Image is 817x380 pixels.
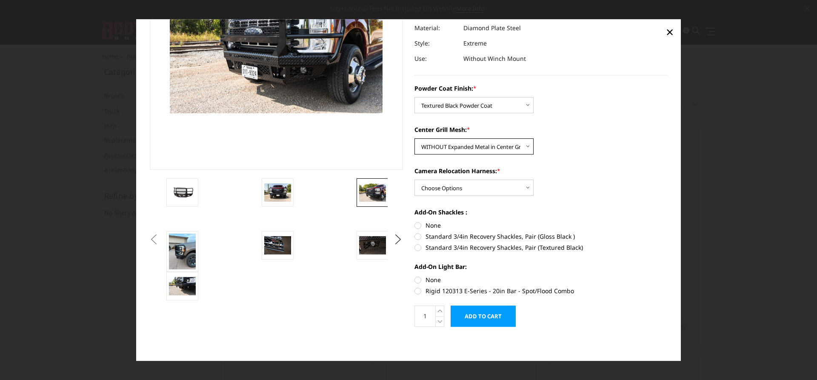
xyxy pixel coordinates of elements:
label: Powder Coat Finish: [414,84,668,93]
label: Standard 3/4in Recovery Shackles, Pair (Textured Black) [414,243,668,252]
img: 2023-2025 Ford F250-350 - FT Series - Extreme Front Bumper [264,237,291,254]
dt: Style: [414,36,457,51]
button: Previous [148,233,160,246]
a: Close [663,25,677,39]
label: None [414,221,668,230]
input: Add to Cart [451,306,516,327]
img: 2023-2025 Ford F250-350 - FT Series - Extreme Front Bumper [169,186,196,199]
img: 2023-2025 Ford F250-350 - FT Series - Extreme Front Bumper [359,237,386,254]
dt: Use: [414,51,457,66]
span: × [666,23,674,41]
label: None [414,275,668,284]
img: 2023-2025 Ford F250-350 - FT Series - Extreme Front Bumper [264,184,291,202]
label: Add-On Light Bar: [414,262,668,271]
label: Rigid 120313 E-Series - 20in Bar - Spot/Flood Combo [414,286,668,295]
label: Camera Relocation Harness: [414,166,668,175]
dt: Material: [414,20,457,36]
dd: Extreme [463,36,487,51]
img: 2023-2025 Ford F250-350 - FT Series - Extreme Front Bumper [169,277,196,295]
iframe: Chat Widget [774,339,817,380]
label: Standard 3/4in Recovery Shackles, Pair (Gloss Black ) [414,232,668,241]
img: 2023-2025 Ford F250-350 - FT Series - Extreme Front Bumper [359,184,386,202]
dd: Without Winch Mount [463,51,526,66]
dd: Diamond Plate Steel [463,20,521,36]
button: Next [392,233,405,246]
label: Add-On Shackles : [414,208,668,217]
label: Center Grill Mesh: [414,125,668,134]
img: 2023-2025 Ford F250-350 - FT Series - Extreme Front Bumper [169,234,196,269]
